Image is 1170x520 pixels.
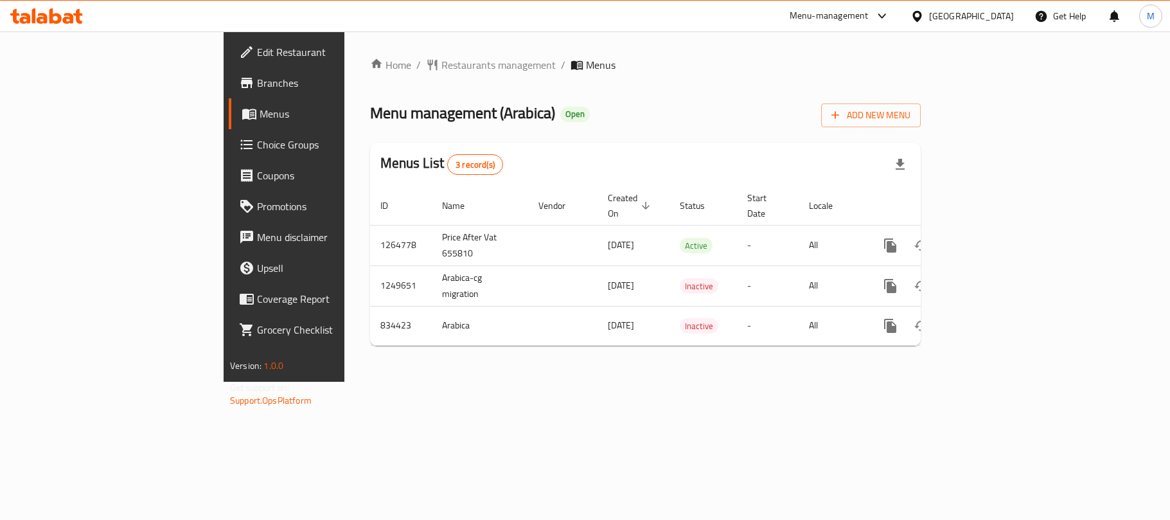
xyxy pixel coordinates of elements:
a: Restaurants management [426,57,556,73]
h2: Menus List [380,154,503,175]
a: Coupons [229,160,419,191]
span: Inactive [680,319,718,334]
div: Inactive [680,318,718,334]
div: Export file [885,149,916,180]
span: M [1147,9,1155,23]
button: more [875,230,906,261]
span: Name [442,198,481,213]
span: 1.0.0 [263,357,283,374]
td: Arabica [432,306,528,345]
span: ID [380,198,405,213]
td: - [737,225,799,265]
button: Add New Menu [821,103,921,127]
span: Menu disclaimer [257,229,409,245]
span: Upsell [257,260,409,276]
button: more [875,310,906,341]
div: Total records count [447,154,503,175]
span: [DATE] [608,277,634,294]
table: enhanced table [370,186,1009,346]
span: Coupons [257,168,409,183]
span: Menu management ( Arabica ) [370,98,555,127]
div: Open [560,107,590,122]
span: Grocery Checklist [257,322,409,337]
span: Menus [260,106,409,121]
td: All [799,306,865,345]
a: Menu disclaimer [229,222,419,253]
a: Support.OpsPlatform [230,392,312,409]
td: - [737,265,799,306]
a: Upsell [229,253,419,283]
span: Promotions [257,199,409,214]
span: Add New Menu [831,107,910,123]
span: [DATE] [608,317,634,334]
button: more [875,271,906,301]
div: Inactive [680,278,718,294]
a: Menus [229,98,419,129]
a: Coverage Report [229,283,419,314]
div: [GEOGRAPHIC_DATA] [929,9,1014,23]
td: Price After Vat 655810 [432,225,528,265]
span: 3 record(s) [448,159,502,171]
a: Choice Groups [229,129,419,160]
span: Menus [586,57,616,73]
nav: breadcrumb [370,57,921,73]
span: Version: [230,357,261,374]
button: Change Status [906,230,937,261]
button: Change Status [906,310,937,341]
span: [DATE] [608,237,634,253]
td: - [737,306,799,345]
span: Locale [809,198,849,213]
li: / [561,57,565,73]
span: Branches [257,75,409,91]
span: Restaurants management [441,57,556,73]
a: Edit Restaurant [229,37,419,67]
span: Vendor [538,198,582,213]
span: Inactive [680,279,718,294]
span: Open [560,109,590,120]
td: All [799,265,865,306]
button: Change Status [906,271,937,301]
span: Status [680,198,722,213]
th: Actions [865,186,1009,226]
span: Get support on: [230,379,289,396]
td: All [799,225,865,265]
a: Branches [229,67,419,98]
a: Grocery Checklist [229,314,419,345]
span: Choice Groups [257,137,409,152]
span: Active [680,238,713,253]
a: Promotions [229,191,419,222]
span: Start Date [747,190,783,221]
span: Created On [608,190,654,221]
span: Edit Restaurant [257,44,409,60]
td: Arabica-cg migration [432,265,528,306]
span: Coverage Report [257,291,409,307]
div: Menu-management [790,8,869,24]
